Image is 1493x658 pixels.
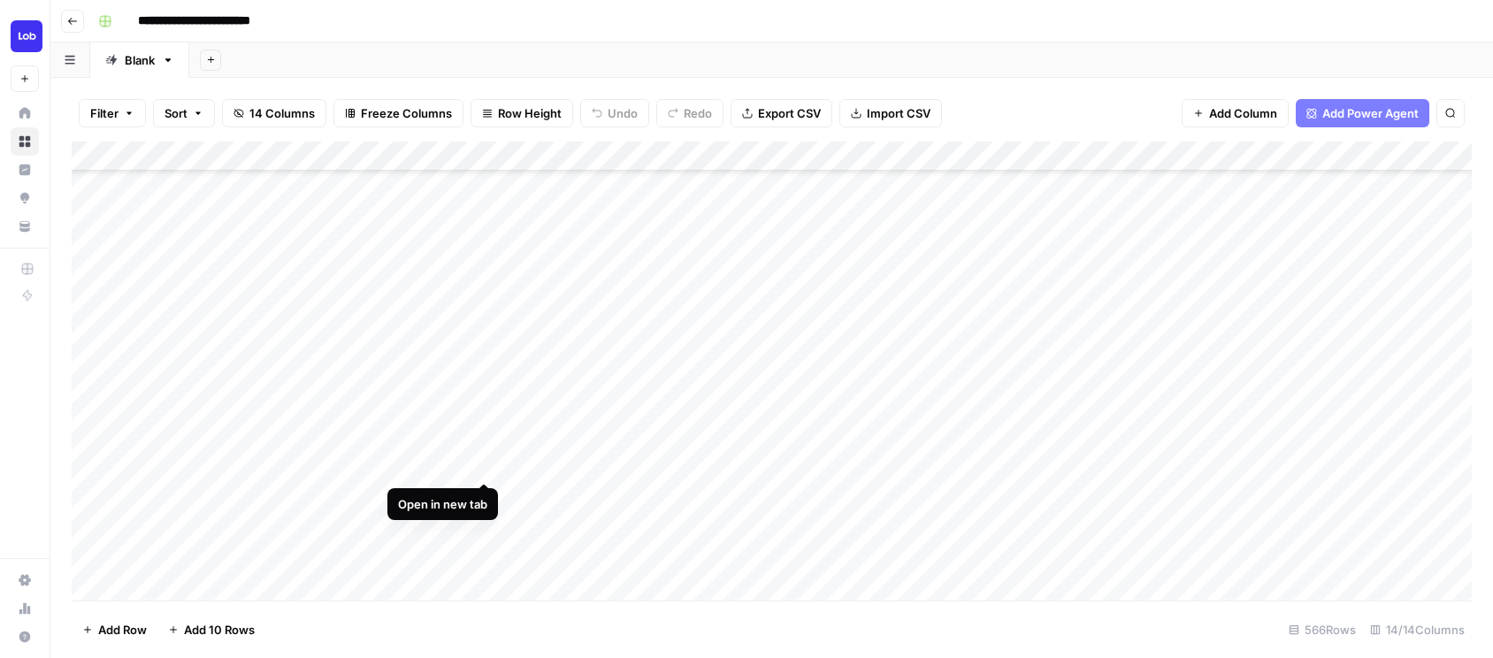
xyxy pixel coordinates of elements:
[98,621,147,639] span: Add Row
[79,99,146,127] button: Filter
[11,212,39,241] a: Your Data
[11,127,39,156] a: Browse
[471,99,573,127] button: Row Height
[1182,99,1289,127] button: Add Column
[498,104,562,122] span: Row Height
[333,99,463,127] button: Freeze Columns
[398,495,487,513] div: Open in new tab
[11,566,39,594] a: Settings
[90,42,189,78] a: Blank
[249,104,315,122] span: 14 Columns
[157,616,265,644] button: Add 10 Rows
[684,104,712,122] span: Redo
[1363,616,1472,644] div: 14/14 Columns
[153,99,215,127] button: Sort
[1282,616,1363,644] div: 566 Rows
[758,104,821,122] span: Export CSV
[184,621,255,639] span: Add 10 Rows
[656,99,724,127] button: Redo
[72,616,157,644] button: Add Row
[11,594,39,623] a: Usage
[867,104,930,122] span: Import CSV
[1209,104,1277,122] span: Add Column
[11,623,39,651] button: Help + Support
[1322,104,1419,122] span: Add Power Agent
[361,104,452,122] span: Freeze Columns
[839,99,942,127] button: Import CSV
[1296,99,1429,127] button: Add Power Agent
[11,99,39,127] a: Home
[11,184,39,212] a: Opportunities
[125,51,155,69] div: Blank
[11,14,39,58] button: Workspace: Lob
[222,99,326,127] button: 14 Columns
[731,99,832,127] button: Export CSV
[580,99,649,127] button: Undo
[608,104,638,122] span: Undo
[165,104,188,122] span: Sort
[90,104,119,122] span: Filter
[11,156,39,184] a: Insights
[11,20,42,52] img: Lob Logo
